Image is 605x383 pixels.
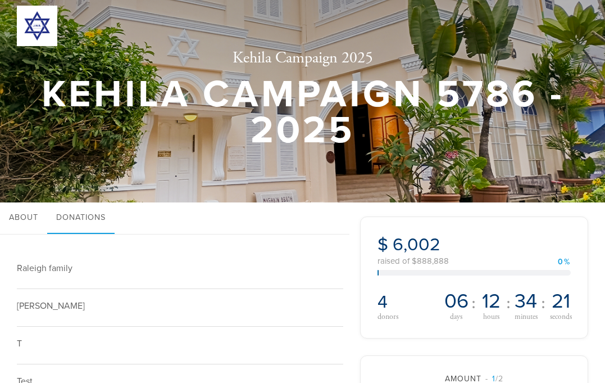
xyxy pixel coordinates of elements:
span: hours [483,313,499,321]
h2: Kehila Campaign 2025 [39,49,567,68]
h1: Kehila Campaign 5786 - 2025 [39,76,567,149]
a: Donations [47,202,115,234]
div: raised of $888,888 [377,257,571,265]
span: : [506,294,511,312]
span: Raleigh family [17,263,72,274]
span: T [17,338,22,349]
span: [PERSON_NAME] [17,300,85,312]
span: $ [377,234,388,255]
div: 0% [558,258,571,266]
span: 6,002 [393,234,440,255]
span: seconds [550,313,572,321]
span: 21 [552,291,570,312]
h2: 4 [377,291,439,313]
div: donors [377,313,439,321]
span: minutes [515,313,538,321]
span: 06 [444,291,468,312]
img: 300x300_JWB%20logo.png [17,6,57,46]
span: : [471,294,476,312]
span: 12 [482,291,501,312]
span: days [450,313,462,321]
span: 34 [515,291,537,312]
span: : [541,294,545,312]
